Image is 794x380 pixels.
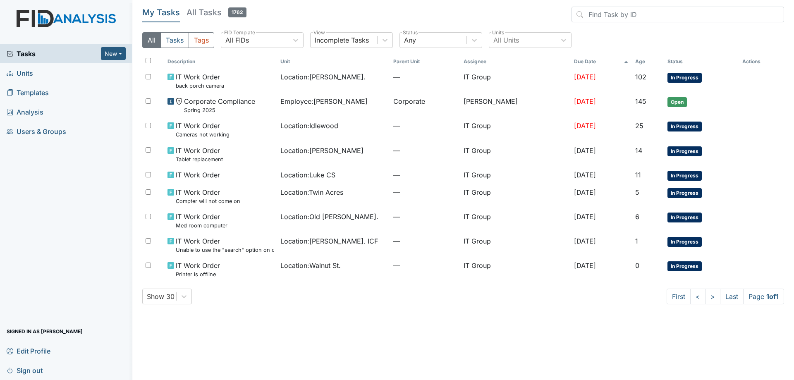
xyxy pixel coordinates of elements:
[176,72,224,90] span: IT Work Order back porch camera
[176,82,224,90] small: back porch camera
[228,7,246,17] span: 1762
[635,122,643,130] span: 25
[574,171,596,179] span: [DATE]
[667,188,702,198] span: In Progress
[147,292,175,301] div: Show 30
[393,212,457,222] span: —
[667,146,702,156] span: In Progress
[635,97,646,105] span: 145
[574,188,596,196] span: [DATE]
[574,237,596,245] span: [DATE]
[460,93,571,117] td: [PERSON_NAME]
[493,35,519,45] div: All Units
[572,7,784,22] input: Find Task by ID
[390,55,460,69] th: Toggle SortBy
[635,171,641,179] span: 11
[184,96,255,114] span: Corporate Compliance Spring 2025
[142,32,161,48] button: All
[667,237,702,247] span: In Progress
[393,187,457,197] span: —
[280,261,341,270] span: Location : Walnut St.
[393,261,457,270] span: —
[739,55,780,69] th: Actions
[460,233,571,257] td: IT Group
[7,86,49,99] span: Templates
[393,121,457,131] span: —
[460,257,571,282] td: IT Group
[176,212,227,229] span: IT Work Order Med room computer
[404,35,416,45] div: Any
[176,261,220,278] span: IT Work Order Printer is offline
[164,55,277,69] th: Toggle SortBy
[667,171,702,181] span: In Progress
[176,187,240,205] span: IT Work Order Compter will not come on
[667,289,784,304] nav: task-pagination
[574,97,596,105] span: [DATE]
[635,73,646,81] span: 102
[176,170,220,180] span: IT Work Order
[7,364,43,377] span: Sign out
[460,208,571,233] td: IT Group
[280,187,343,197] span: Location : Twin Acres
[7,125,66,138] span: Users & Groups
[7,325,83,338] span: Signed in as [PERSON_NAME]
[460,142,571,167] td: IT Group
[460,184,571,208] td: IT Group
[280,146,364,155] span: Location : [PERSON_NAME]
[766,292,779,301] strong: 1 of 1
[176,236,274,254] span: IT Work Order Unable to use the "search" option on cameras.
[574,122,596,130] span: [DATE]
[101,47,126,60] button: New
[7,344,50,357] span: Edit Profile
[160,32,189,48] button: Tasks
[690,289,706,304] a: <
[667,261,702,271] span: In Progress
[393,72,457,82] span: —
[664,55,739,69] th: Toggle SortBy
[189,32,214,48] button: Tags
[142,7,180,18] h5: My Tasks
[635,146,642,155] span: 14
[720,289,744,304] a: Last
[280,236,378,246] span: Location : [PERSON_NAME]. ICF
[176,155,223,163] small: Tablet replacement
[571,55,632,69] th: Toggle SortBy
[393,146,457,155] span: —
[574,261,596,270] span: [DATE]
[277,55,390,69] th: Toggle SortBy
[460,167,571,184] td: IT Group
[635,213,639,221] span: 6
[460,55,571,69] th: Assignee
[705,289,720,304] a: >
[632,55,664,69] th: Toggle SortBy
[176,121,230,139] span: IT Work Order Cameras not working
[635,188,639,196] span: 5
[667,289,691,304] a: First
[146,58,151,63] input: Toggle All Rows Selected
[393,96,425,106] span: Corporate
[460,69,571,93] td: IT Group
[225,35,249,45] div: All FIDs
[7,49,101,59] a: Tasks
[7,105,43,118] span: Analysis
[187,7,246,18] h5: All Tasks
[176,197,240,205] small: Compter will not come on
[393,170,457,180] span: —
[574,213,596,221] span: [DATE]
[280,170,335,180] span: Location : Luke CS
[176,246,274,254] small: Unable to use the "search" option on cameras.
[280,72,366,82] span: Location : [PERSON_NAME].
[574,146,596,155] span: [DATE]
[635,261,639,270] span: 0
[7,67,33,79] span: Units
[393,236,457,246] span: —
[280,212,378,222] span: Location : Old [PERSON_NAME].
[176,131,230,139] small: Cameras not working
[315,35,369,45] div: Incomplete Tasks
[743,289,784,304] span: Page
[176,270,220,278] small: Printer is offline
[574,73,596,81] span: [DATE]
[184,106,255,114] small: Spring 2025
[142,32,214,48] div: Type filter
[460,117,571,142] td: IT Group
